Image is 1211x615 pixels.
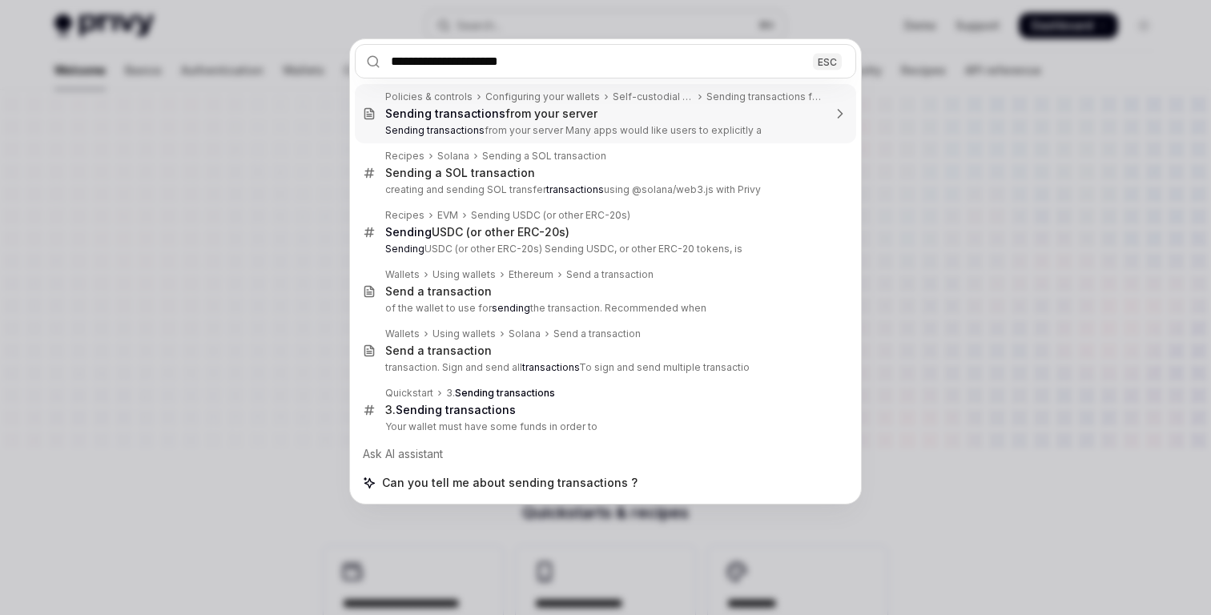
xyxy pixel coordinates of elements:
[446,387,555,400] div: 3.
[509,328,541,340] div: Solana
[385,90,473,103] div: Policies & controls
[385,150,424,163] div: Recipes
[485,90,600,103] div: Configuring your wallets
[482,150,606,163] div: Sending a SOL transaction
[385,387,433,400] div: Quickstart
[385,243,823,255] p: USDC (or other ERC-20s) Sending USDC, or other ERC-20 tokens, is
[382,475,638,491] span: Can you tell me about sending transactions ?
[385,361,823,374] p: transaction. Sign and send all To sign and send multiple transactio
[546,183,604,195] b: transactions
[385,268,420,281] div: Wallets
[385,209,424,222] div: Recipes
[813,53,842,70] div: ESC
[385,284,492,299] div: Send a transaction
[385,243,424,255] b: Sending
[437,150,469,163] div: Solana
[385,166,535,180] div: Sending a SOL transaction
[432,328,496,340] div: Using wallets
[385,328,420,340] div: Wallets
[437,209,458,222] div: EVM
[522,361,579,373] b: transactions
[385,225,432,239] b: Sending
[706,90,823,103] div: Sending transactions from your server
[385,107,597,121] div: from your server
[385,225,569,239] div: USDC (or other ERC-20s)
[509,268,553,281] div: Ethereum
[355,440,856,468] div: Ask AI assistant
[385,107,505,120] b: Sending transactions
[613,90,694,103] div: Self-custodial user wallets
[566,268,654,281] div: Send a transaction
[432,268,496,281] div: Using wallets
[385,124,485,136] b: Sending transactions
[492,302,530,314] b: sending
[385,420,823,433] p: Your wallet must have some funds in order to
[385,302,823,315] p: of the wallet to use for the transaction. Recommended when
[385,403,516,417] div: 3.
[455,387,555,399] b: Sending transactions
[385,183,823,196] p: creating and sending SOL transfer using @solana/web3.js with Privy
[396,403,516,416] b: Sending transactions
[553,328,641,340] div: Send a transaction
[385,124,823,137] p: from your server Many apps would like users to explicitly a
[385,344,492,358] div: Send a transaction
[471,209,630,222] div: Sending USDC (or other ERC-20s)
